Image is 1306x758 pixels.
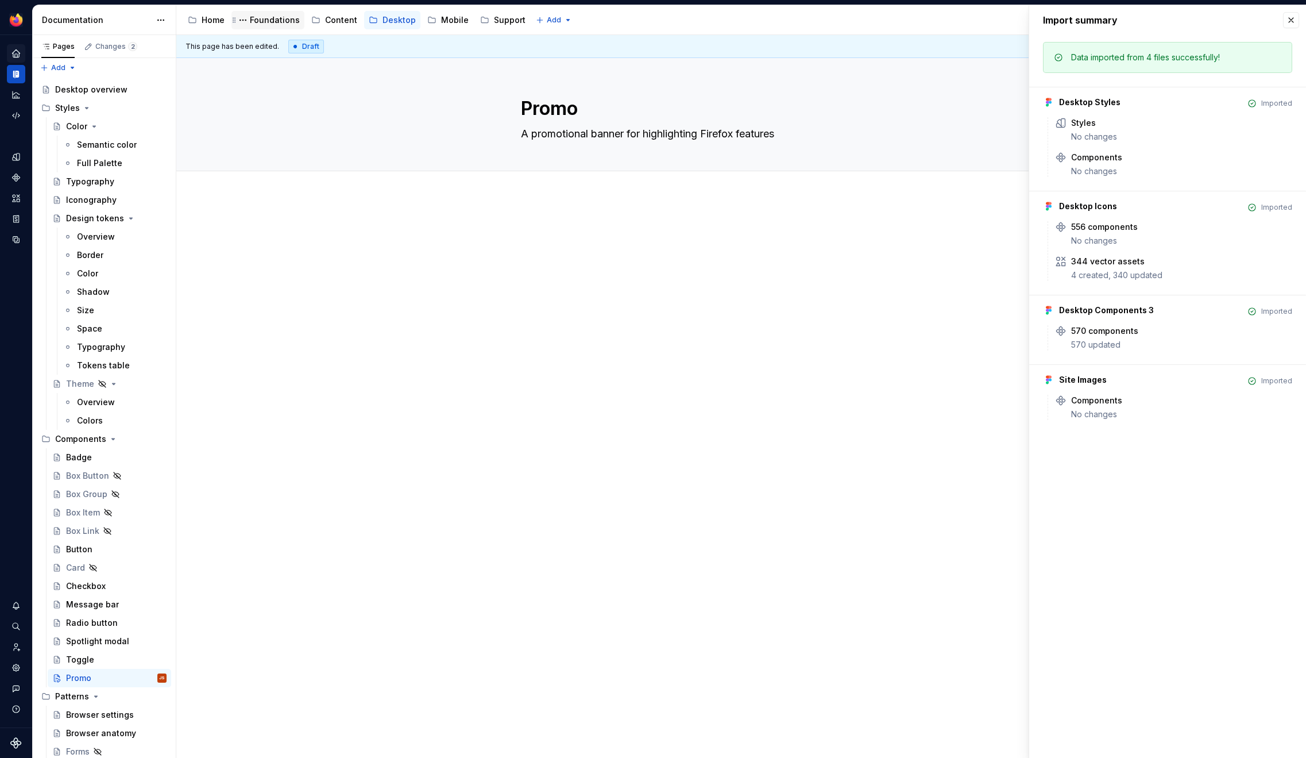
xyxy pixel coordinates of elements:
[1071,256,1145,267] div: 344 vector assets
[1071,325,1138,337] div: 570 components
[59,246,171,264] a: Border
[7,148,25,166] a: Design tokens
[37,687,171,706] div: Patterns
[48,614,171,632] a: Radio button
[37,430,171,448] div: Components
[1071,270,1292,281] div: 4 created, 340 updated
[1261,307,1292,316] div: Imported
[48,559,171,577] a: Card
[66,525,99,537] div: Box Link
[66,654,94,665] div: Toggle
[77,268,98,279] div: Color
[1059,374,1107,386] div: Site Images
[95,42,137,51] div: Changes
[59,154,171,172] a: Full Palette
[441,14,469,26] div: Mobile
[48,191,171,209] a: Iconography
[7,597,25,615] button: Notifications
[37,60,80,76] button: Add
[10,737,22,749] a: Supernova Logo
[66,728,136,739] div: Browser anatomy
[7,679,25,698] button: Contact support
[1059,305,1154,316] div: Desktop Components 3
[7,230,25,249] div: Data sources
[48,375,171,393] a: Theme
[1059,201,1117,212] div: Desktop Icons
[364,11,420,29] a: Desktop
[1261,376,1292,386] div: Imported
[48,503,171,522] a: Box Item
[59,320,171,338] a: Space
[476,11,530,29] a: Support
[66,507,100,518] div: Box Item
[9,13,23,27] img: 894890ef-b4b9-4142-abf4-a08b65caed53.png
[48,448,171,467] a: Badge
[66,470,109,482] div: Box Button
[7,659,25,677] a: Settings
[37,99,171,117] div: Styles
[307,11,362,29] a: Content
[7,168,25,187] a: Components
[48,669,171,687] a: PromoJS
[77,157,122,169] div: Full Palette
[1261,99,1292,108] div: Imported
[1071,117,1096,129] div: Styles
[1071,235,1292,247] div: No changes
[66,746,90,757] div: Forms
[55,84,127,95] div: Desktop overview
[423,11,473,29] a: Mobile
[48,117,171,136] a: Color
[37,80,171,99] a: Desktop overview
[55,691,89,702] div: Patterns
[48,485,171,503] a: Box Group
[66,599,119,610] div: Message bar
[48,172,171,191] a: Typography
[77,397,115,408] div: Overview
[7,86,25,104] div: Analytics
[77,286,110,298] div: Shadow
[7,210,25,228] a: Storybook stories
[128,42,137,51] span: 2
[159,672,165,684] div: JS
[77,341,125,353] div: Typography
[183,11,229,29] a: Home
[66,121,87,132] div: Color
[59,301,171,320] a: Size
[186,42,279,51] span: This page has been edited.
[1071,395,1122,406] div: Components
[532,12,575,28] button: Add
[202,14,225,26] div: Home
[1071,52,1220,63] div: Data imported from 4 files successfully!
[66,176,114,187] div: Typography
[288,40,324,53] div: Draft
[519,125,953,143] textarea: A promotional banner for highlighting Firefox features
[42,14,150,26] div: Documentation
[1071,131,1292,143] div: No changes
[66,580,106,592] div: Checkbox
[41,42,75,51] div: Pages
[1071,152,1122,163] div: Components
[59,136,171,154] a: Semantic color
[1059,97,1120,108] div: Desktop Styles
[55,102,80,114] div: Styles
[77,415,103,426] div: Colors
[325,14,357,26] div: Content
[48,540,171,559] a: Button
[55,433,106,445] div: Components
[382,14,416,26] div: Desktop
[77,231,115,243] div: Overview
[1071,166,1292,177] div: No changes
[66,544,92,555] div: Button
[7,189,25,207] div: Assets
[48,651,171,669] a: Toggle
[7,617,25,636] div: Search ⌘K
[59,356,171,375] a: Tokens table
[519,95,953,122] textarea: Promo
[59,411,171,430] a: Colors
[7,106,25,125] div: Code automation
[77,249,103,261] div: Border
